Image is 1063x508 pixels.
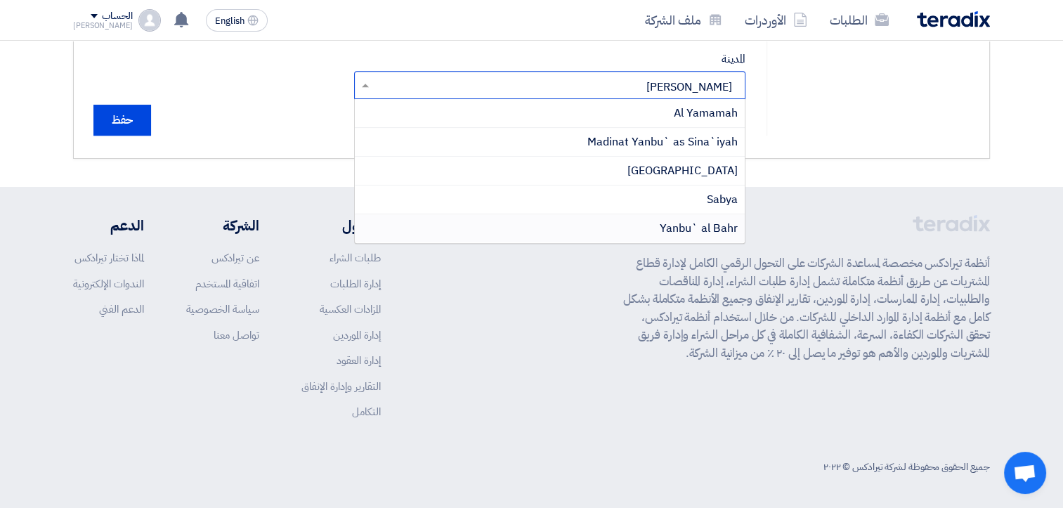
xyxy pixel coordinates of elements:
[73,22,133,30] div: [PERSON_NAME]
[352,404,381,419] a: التكامل
[733,4,819,37] a: الأوردرات
[206,9,268,32] button: English
[215,16,244,26] span: English
[74,250,144,266] a: لماذا تختار تيرادكس
[627,162,738,179] span: [GEOGRAPHIC_DATA]
[330,250,381,266] a: طلبات الشراء
[1004,452,1046,494] div: Open chat
[214,327,259,343] a: تواصل معنا
[819,4,900,37] a: الطلبات
[186,215,259,236] li: الشركة
[138,9,161,32] img: profile_test.png
[660,220,738,237] span: Yanbu` al Bahr
[587,133,738,150] span: Madinat Yanbu` as Sina`iyah
[186,301,259,317] a: سياسة الخصوصية
[623,254,990,362] p: أنظمة تيرادكس مخصصة لمساعدة الشركات على التحول الرقمي الكامل لإدارة قطاع المشتريات عن طريق أنظمة ...
[301,215,381,236] li: الحلول
[102,11,132,22] div: الحساب
[73,215,144,236] li: الدعم
[320,301,381,317] a: المزادات العكسية
[634,4,733,37] a: ملف الشركة
[99,301,144,317] a: الدعم الفني
[195,276,259,292] a: اتفاقية المستخدم
[337,353,381,368] a: إدارة العقود
[93,105,151,136] input: حفظ
[73,276,144,292] a: الندوات الإلكترونية
[722,51,745,67] label: المدينة
[674,105,738,122] span: Al Yamamah
[301,379,381,394] a: التقارير وإدارة الإنفاق
[211,250,259,266] a: عن تيرادكس
[707,191,738,208] span: Sabya
[917,11,990,27] img: Teradix logo
[333,327,381,343] a: إدارة الموردين
[823,460,990,474] div: جميع الحقوق محفوظة لشركة تيرادكس © ٢٠٢٢
[330,276,381,292] a: إدارة الطلبات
